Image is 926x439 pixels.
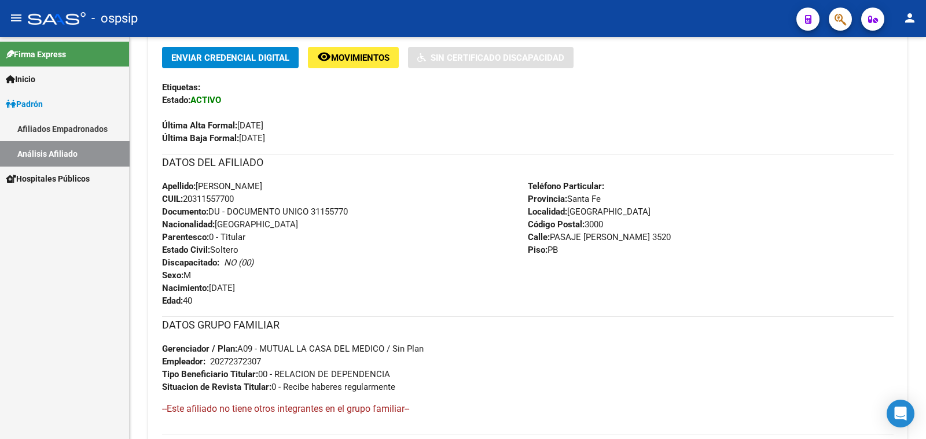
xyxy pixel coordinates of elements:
strong: Empleador: [162,356,205,367]
span: 40 [162,296,192,306]
strong: Discapacitado: [162,257,219,268]
strong: ACTIVO [190,95,221,105]
span: Inicio [6,73,35,86]
div: 20272372307 [210,355,261,368]
span: [DATE] [162,120,263,131]
strong: Nacionalidad: [162,219,215,230]
strong: Última Alta Formal: [162,120,237,131]
span: [DATE] [162,133,265,143]
strong: Última Baja Formal: [162,133,239,143]
strong: Apellido: [162,181,196,191]
span: [GEOGRAPHIC_DATA] [528,206,651,217]
strong: Etiquetas: [162,82,200,93]
strong: Situacion de Revista Titular: [162,382,271,392]
span: Firma Express [6,48,66,61]
strong: Documento: [162,206,208,217]
span: - ospsip [91,6,138,31]
strong: Estado: [162,95,190,105]
h3: DATOS DEL AFILIADO [162,154,894,171]
strong: Provincia: [528,194,567,204]
span: 00 - RELACION DE DEPENDENCIA [162,369,390,379]
strong: Calle: [528,232,550,242]
strong: Piso: [528,245,547,255]
span: DU - DOCUMENTO UNICO 31155770 [162,206,348,217]
span: [GEOGRAPHIC_DATA] [162,219,298,230]
strong: Código Postal: [528,219,585,230]
button: Movimientos [308,47,399,68]
i: NO (00) [224,257,253,268]
h3: DATOS GRUPO FAMILIAR [162,317,894,333]
strong: Sexo: [162,270,183,281]
span: Enviar Credencial Digital [171,53,289,63]
span: Soltero [162,245,238,255]
mat-icon: person [903,11,917,25]
strong: Edad: [162,296,183,306]
span: PASAJE [PERSON_NAME] 3520 [528,232,671,242]
span: [PERSON_NAME] [162,181,262,191]
button: Enviar Credencial Digital [162,47,299,68]
button: Sin Certificado Discapacidad [408,47,574,68]
strong: Parentesco: [162,232,209,242]
span: M [162,270,191,281]
h4: --Este afiliado no tiene otros integrantes en el grupo familiar-- [162,403,894,415]
div: Open Intercom Messenger [887,400,914,427]
span: Padrón [6,98,43,110]
span: 0 - Titular [162,232,245,242]
span: Movimientos [331,53,389,63]
span: Hospitales Públicos [6,172,90,185]
span: A09 - MUTUAL LA CASA DEL MEDICO / Sin Plan [162,344,424,354]
mat-icon: remove_red_eye [317,50,331,64]
span: Sin Certificado Discapacidad [431,53,564,63]
strong: Localidad: [528,206,567,217]
strong: Tipo Beneficiario Titular: [162,369,258,379]
span: Santa Fe [528,194,601,204]
strong: Gerenciador / Plan: [162,344,237,354]
span: 0 - Recibe haberes regularmente [162,382,395,392]
mat-icon: menu [9,11,23,25]
strong: Estado Civil: [162,245,210,255]
span: 3000 [528,219,603,230]
span: PB [528,245,558,255]
strong: CUIL: [162,194,183,204]
strong: Nacimiento: [162,283,209,293]
strong: Teléfono Particular: [528,181,604,191]
span: [DATE] [162,283,235,293]
span: 20311557700 [162,194,234,204]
